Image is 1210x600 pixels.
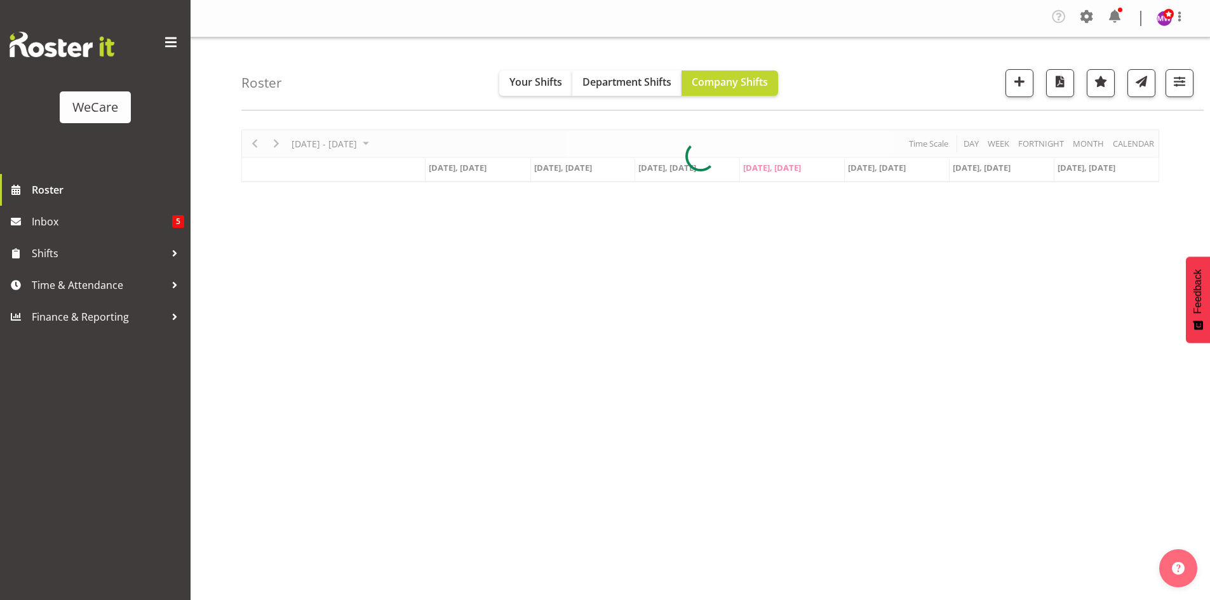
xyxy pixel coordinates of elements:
[32,307,165,326] span: Finance & Reporting
[32,212,172,231] span: Inbox
[1157,11,1172,26] img: management-we-care10447.jpg
[32,276,165,295] span: Time & Attendance
[499,70,572,96] button: Your Shifts
[32,180,184,199] span: Roster
[509,75,562,89] span: Your Shifts
[1127,69,1155,97] button: Send a list of all shifts for the selected filtered period to all rostered employees.
[1087,69,1115,97] button: Highlight an important date within the roster.
[692,75,768,89] span: Company Shifts
[72,98,118,117] div: WeCare
[241,76,282,90] h4: Roster
[1166,69,1193,97] button: Filter Shifts
[682,70,778,96] button: Company Shifts
[1172,562,1185,575] img: help-xxl-2.png
[10,32,114,57] img: Rosterit website logo
[1186,257,1210,343] button: Feedback - Show survey
[32,244,165,263] span: Shifts
[1046,69,1074,97] button: Download a PDF of the roster according to the set date range.
[572,70,682,96] button: Department Shifts
[1005,69,1033,97] button: Add a new shift
[582,75,671,89] span: Department Shifts
[172,215,184,228] span: 5
[1192,269,1204,314] span: Feedback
